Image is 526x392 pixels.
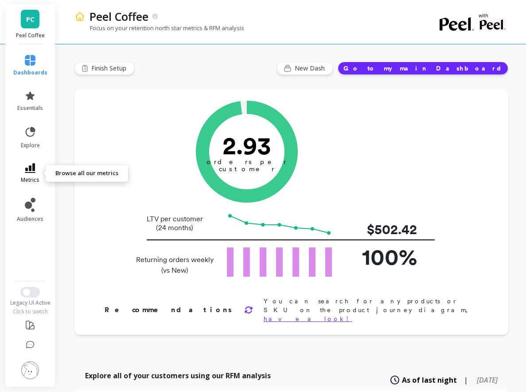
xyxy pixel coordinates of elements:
[346,220,417,239] p: $502.42
[17,105,43,112] span: essentials
[295,64,327,73] span: New Dash
[346,240,417,274] p: 100%
[20,287,40,298] button: Switch to New UI
[74,62,135,75] button: Finish Setup
[21,176,39,184] span: metrics
[218,165,275,173] tspan: customer
[85,370,271,381] p: Explore all of your customers using our RFM analysis
[4,299,56,306] div: Legacy UI Active
[26,14,35,24] span: PC
[105,305,234,315] p: Recommendations
[74,24,244,32] p: Focus on your retention north star metrics & RFM analysis
[21,142,40,149] span: explore
[264,315,352,322] a: have a look!
[133,215,216,232] p: LTV per customer (24 months)
[91,64,129,73] span: Finish Setup
[21,361,39,379] img: profile picture
[264,297,480,323] p: You can search for any products or SKU on the product journey diagram,
[222,131,271,160] text: 2.93
[464,375,468,385] span: |
[133,255,216,276] p: Returning orders weekly (vs New)
[477,375,498,385] span: [DATE]
[4,308,56,315] div: Click to switch
[207,158,287,166] tspan: orders per
[90,9,148,24] p: Peel Coffee
[338,62,508,75] button: Go to my main Dashboard
[14,32,47,39] p: Peel Coffee
[479,13,507,18] p: with
[402,375,457,385] span: As of last night
[277,62,333,75] button: New Dash
[479,18,507,31] img: partner logo
[74,11,85,22] img: header icon
[13,69,47,76] span: dashboards
[17,216,43,223] span: audiences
